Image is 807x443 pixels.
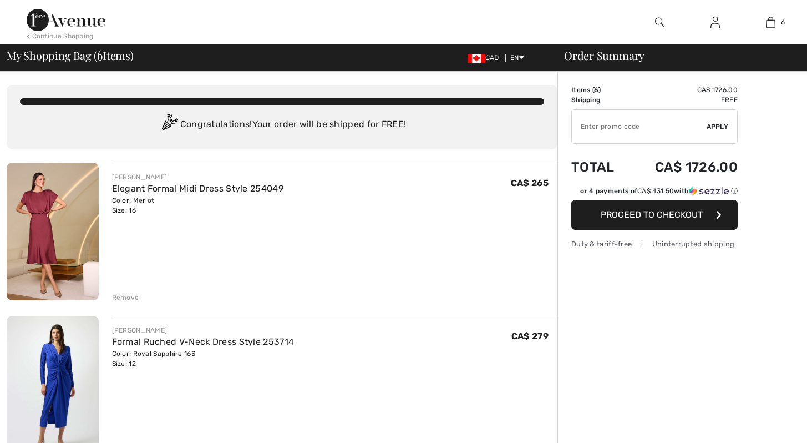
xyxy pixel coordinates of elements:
a: Sign In [702,16,729,29]
td: Shipping [571,95,628,105]
span: My Shopping Bag ( Items) [7,50,134,61]
a: Elegant Formal Midi Dress Style 254049 [112,183,283,194]
td: CA$ 1726.00 [628,148,738,186]
img: 1ère Avenue [27,9,105,31]
div: [PERSON_NAME] [112,325,295,335]
td: Items ( ) [571,85,628,95]
td: Free [628,95,738,105]
td: CA$ 1726.00 [628,85,738,95]
img: My Bag [766,16,775,29]
img: My Info [710,16,720,29]
div: or 4 payments of with [580,186,738,196]
div: Color: Royal Sapphire 163 Size: 12 [112,349,295,369]
img: Congratulation2.svg [158,114,180,136]
img: Sezzle [689,186,729,196]
div: [PERSON_NAME] [112,172,283,182]
span: Apply [707,122,729,132]
a: 6 [743,16,798,29]
div: Congratulations! Your order will be shipped for FREE! [20,114,544,136]
img: Canadian Dollar [468,54,485,63]
div: Color: Merlot Size: 16 [112,195,283,215]
div: Duty & tariff-free | Uninterrupted shipping [571,239,738,249]
div: Remove [112,293,139,303]
span: 6 [97,47,103,62]
img: Elegant Formal Midi Dress Style 254049 [7,163,99,300]
span: EN [510,54,524,62]
td: Total [571,148,628,186]
span: CA$ 431.50 [637,187,674,195]
div: Order Summary [551,50,800,61]
a: Formal Ruched V-Neck Dress Style 253714 [112,336,295,347]
span: Proceed to Checkout [601,209,703,220]
span: 6 [781,17,785,27]
span: 6 [594,86,598,94]
span: CAD [468,54,504,62]
div: or 4 payments ofCA$ 431.50withSezzle Click to learn more about Sezzle [571,186,738,200]
button: Proceed to Checkout [571,200,738,230]
input: Promo code [572,110,707,143]
img: search the website [655,16,664,29]
div: < Continue Shopping [27,31,94,41]
span: CA$ 265 [511,178,549,188]
span: CA$ 279 [511,331,549,341]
